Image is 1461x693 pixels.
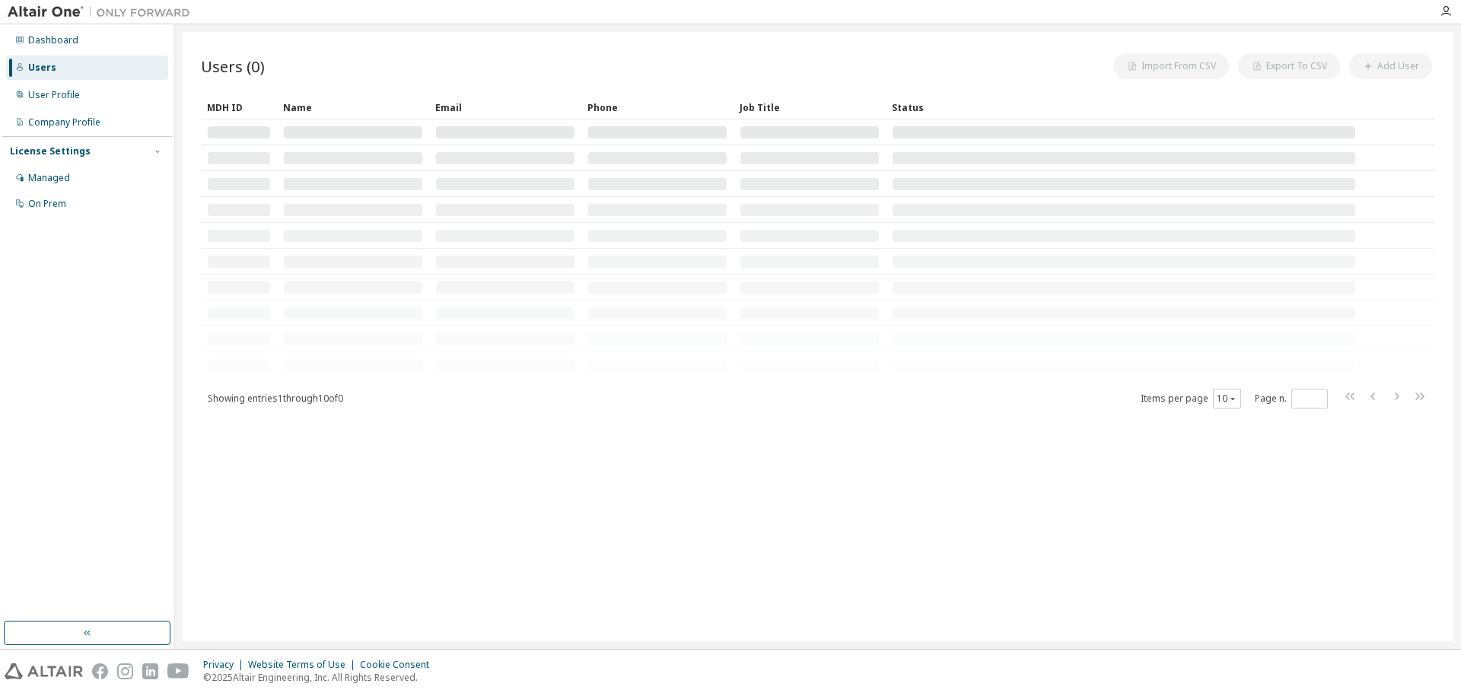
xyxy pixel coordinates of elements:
div: Email [435,95,575,119]
div: Cookie Consent [360,659,438,671]
span: Page n. [1255,389,1328,408]
span: Items per page [1141,389,1241,408]
div: Status [892,95,1356,119]
div: Job Title [740,95,880,119]
span: Showing entries 1 through 10 of 0 [208,392,343,405]
img: linkedin.svg [142,663,158,679]
img: instagram.svg [117,663,133,679]
div: Managed [28,172,70,184]
div: Dashboard [28,34,78,46]
div: Privacy [203,659,248,671]
button: Import From CSV [1113,53,1229,79]
div: Phone [587,95,727,119]
img: altair_logo.svg [5,663,83,679]
div: Company Profile [28,116,100,129]
img: youtube.svg [167,663,189,679]
div: License Settings [10,145,91,157]
span: Users (0) [201,56,265,77]
button: Export To CSV [1238,53,1340,79]
img: Altair One [8,5,198,20]
div: MDH ID [207,95,271,119]
div: Website Terms of Use [248,659,360,671]
button: Add User [1349,53,1432,79]
div: Users [28,62,56,74]
img: facebook.svg [92,663,108,679]
p: © 2025 Altair Engineering, Inc. All Rights Reserved. [203,671,438,684]
button: 10 [1217,393,1237,405]
div: On Prem [28,198,66,210]
div: User Profile [28,89,80,101]
div: Name [283,95,423,119]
